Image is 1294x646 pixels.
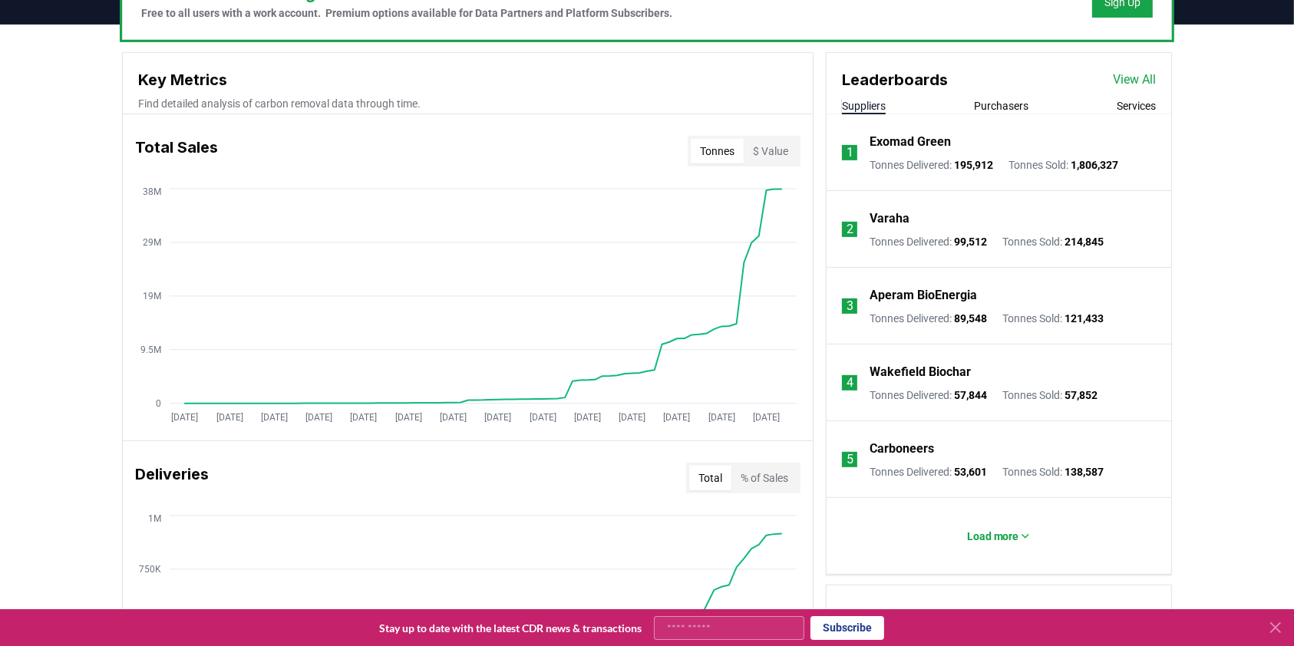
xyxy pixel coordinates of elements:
[847,450,853,469] p: 5
[753,412,780,423] tspan: [DATE]
[870,133,951,151] a: Exomad Green
[954,236,987,248] span: 99,512
[974,98,1028,114] button: Purchasers
[138,68,797,91] h3: Key Metrics
[870,363,971,381] a: Wakefield Biochar
[955,521,1044,552] button: Load more
[954,466,987,478] span: 53,601
[574,412,601,423] tspan: [DATE]
[619,412,646,423] tspan: [DATE]
[1008,157,1118,173] p: Tonnes Sold :
[261,412,288,423] tspan: [DATE]
[1065,466,1104,478] span: 138,587
[143,291,161,302] tspan: 19M
[870,286,977,305] a: Aperam BioEnergia
[148,513,161,524] tspan: 1M
[1002,234,1104,249] p: Tonnes Sold :
[847,143,853,162] p: 1
[1065,236,1104,248] span: 214,845
[1113,71,1156,89] a: View All
[744,139,797,163] button: $ Value
[708,412,735,423] tspan: [DATE]
[156,398,161,409] tspan: 0
[847,220,853,239] p: 2
[731,466,797,490] button: % of Sales
[842,68,948,91] h3: Leaderboards
[1002,311,1104,326] p: Tonnes Sold :
[440,412,467,423] tspan: [DATE]
[845,604,1153,627] h3: Latest Purchases
[847,374,853,392] p: 4
[1071,159,1118,171] span: 1,806,327
[171,412,198,423] tspan: [DATE]
[1065,312,1104,325] span: 121,433
[870,234,987,249] p: Tonnes Delivered :
[870,157,993,173] p: Tonnes Delivered :
[530,412,556,423] tspan: [DATE]
[140,344,161,355] tspan: 9.5M
[691,139,744,163] button: Tonnes
[1002,387,1098,403] p: Tonnes Sold :
[141,5,672,21] p: Free to all users with a work account. Premium options available for Data Partners and Platform S...
[954,389,987,401] span: 57,844
[664,412,691,423] tspan: [DATE]
[485,412,512,423] tspan: [DATE]
[1065,389,1098,401] span: 57,852
[143,186,161,197] tspan: 38M
[1002,464,1104,480] p: Tonnes Sold :
[870,440,934,458] a: Carboneers
[1117,98,1156,114] button: Services
[305,412,332,423] tspan: [DATE]
[870,311,987,326] p: Tonnes Delivered :
[847,297,853,315] p: 3
[870,387,987,403] p: Tonnes Delivered :
[143,237,161,248] tspan: 29M
[216,412,243,423] tspan: [DATE]
[967,529,1019,544] p: Load more
[870,464,987,480] p: Tonnes Delivered :
[870,209,909,228] a: Varaha
[138,96,797,111] p: Find detailed analysis of carbon removal data through time.
[689,466,731,490] button: Total
[139,564,161,575] tspan: 750K
[842,98,886,114] button: Suppliers
[135,463,209,493] h3: Deliveries
[135,136,218,166] h3: Total Sales
[351,412,378,423] tspan: [DATE]
[954,312,987,325] span: 89,548
[395,412,422,423] tspan: [DATE]
[954,159,993,171] span: 195,912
